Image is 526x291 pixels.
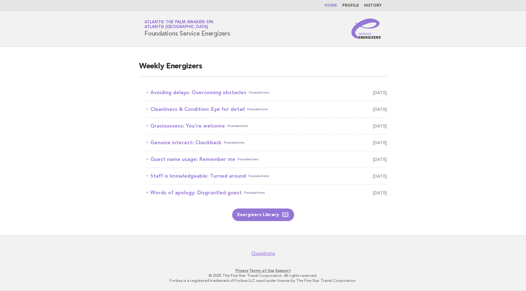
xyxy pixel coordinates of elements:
h1: Foundations Service Energizers [144,20,230,37]
span: Foundations [244,188,265,197]
span: Foundations [249,88,270,97]
span: Foundations [249,172,269,180]
a: Questions [251,250,275,257]
span: Atlantis [GEOGRAPHIC_DATA] [144,25,208,29]
a: Atlantis The Palm Awaken SpaAtlantis [GEOGRAPHIC_DATA] [144,20,213,29]
a: Words of apology: Disgruntled guestFoundations [DATE] [147,188,387,197]
a: History [364,4,382,8]
a: Energizers Library [232,208,294,221]
p: © 2025 The Five Star Travel Corporation. All rights reserved. [70,273,456,278]
span: [DATE] [373,155,387,164]
img: Service Energizers [351,19,382,39]
a: Cleanliness & Condition: Eye for detailFoundations [DATE] [147,105,387,114]
span: [DATE] [373,172,387,180]
a: Guest name usage: Remember meFoundations [DATE] [147,155,387,164]
span: [DATE] [373,138,387,147]
a: Support [275,268,291,273]
span: Foundations [224,138,245,147]
a: Terms of Use [249,268,274,273]
a: Privacy [236,268,248,273]
span: Foundations [238,155,259,164]
p: Forbes is a registered trademark of Forbes LLC used under license by The Five Star Travel Corpora... [70,278,456,283]
h2: Weekly Energizers [139,61,387,77]
a: Home [325,4,337,8]
p: · · [70,268,456,273]
a: Avoiding delays: Overcoming obstaclesFoundations [DATE] [147,88,387,97]
a: Graciousness: You're welcomeFoundations [DATE] [147,122,387,130]
a: Genuine interest: CheckbackFoundations [DATE] [147,138,387,147]
span: Foundations [247,105,268,114]
span: Foundations [227,122,248,130]
span: [DATE] [373,88,387,97]
a: Profile [342,4,359,8]
span: [DATE] [373,122,387,130]
a: Staff is knowledgeable: Turned aroundFoundations [DATE] [147,172,387,180]
span: [DATE] [373,188,387,197]
span: [DATE] [373,105,387,114]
